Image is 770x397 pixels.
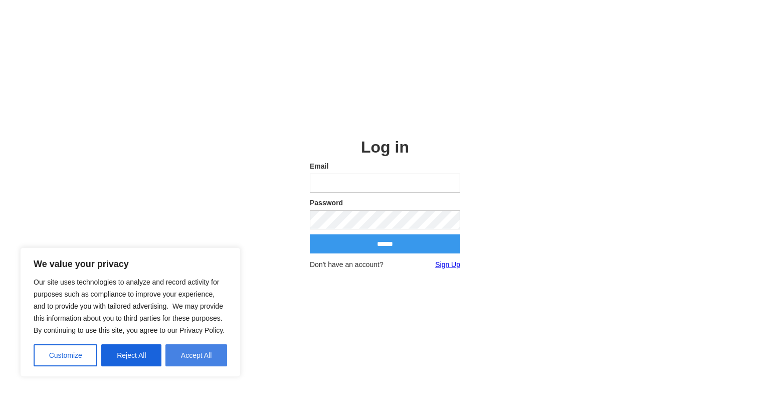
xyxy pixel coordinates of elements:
[310,161,460,171] label: Email
[101,344,161,366] button: Reject All
[310,198,460,208] label: Password
[34,344,97,366] button: Customize
[20,247,241,377] div: We value your privacy
[34,258,227,270] p: We value your privacy
[310,259,383,270] span: Don't have an account?
[310,138,460,156] h2: Log in
[435,259,460,270] a: Sign Up
[165,344,227,366] button: Accept All
[34,278,225,334] span: Our site uses technologies to analyze and record activity for purposes such as compliance to impr...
